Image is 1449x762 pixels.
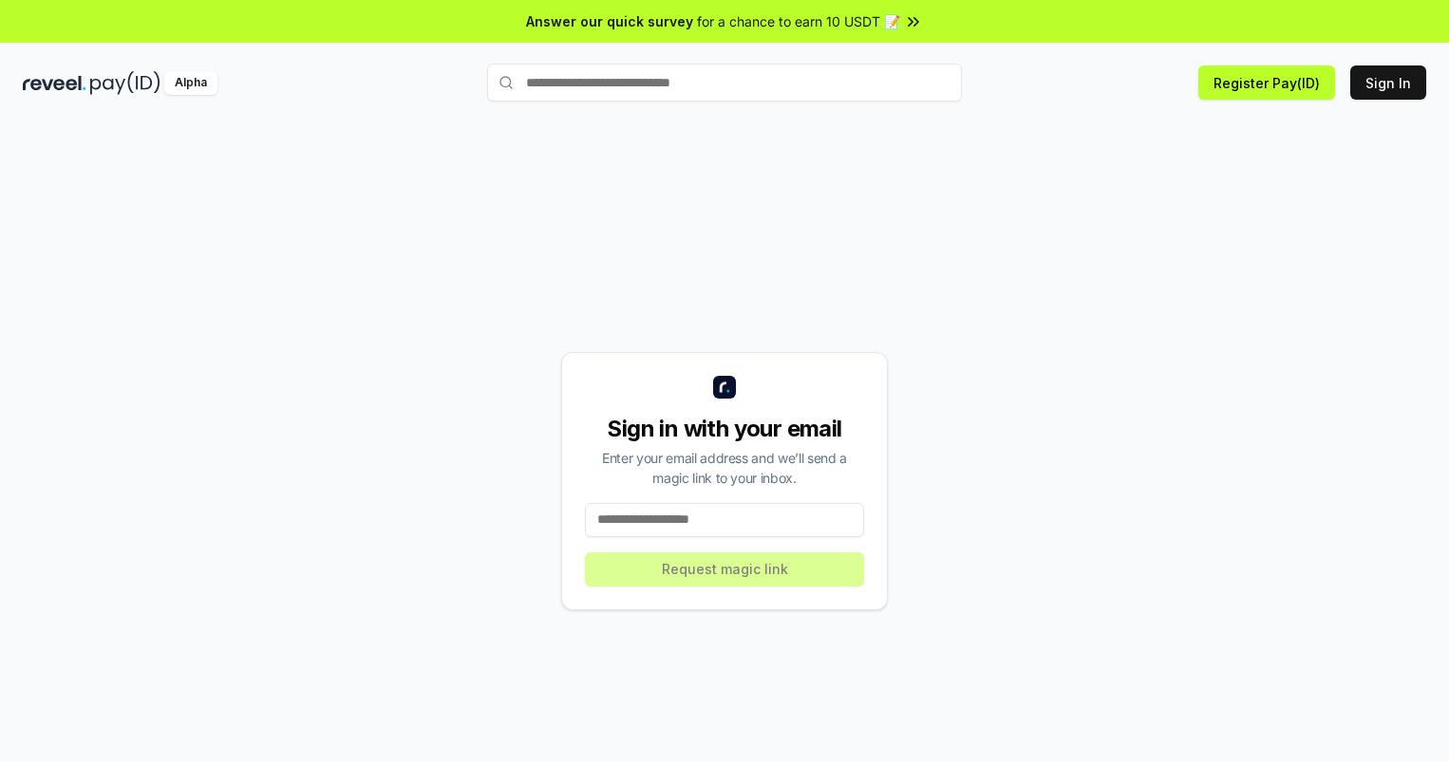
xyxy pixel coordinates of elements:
div: Alpha [164,71,217,95]
button: Sign In [1350,65,1426,100]
div: Sign in with your email [585,414,864,444]
span: Answer our quick survey [526,11,693,31]
div: Enter your email address and we’ll send a magic link to your inbox. [585,448,864,488]
button: Register Pay(ID) [1198,65,1335,100]
span: for a chance to earn 10 USDT 📝 [697,11,900,31]
img: reveel_dark [23,71,86,95]
img: logo_small [713,376,736,399]
img: pay_id [90,71,160,95]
